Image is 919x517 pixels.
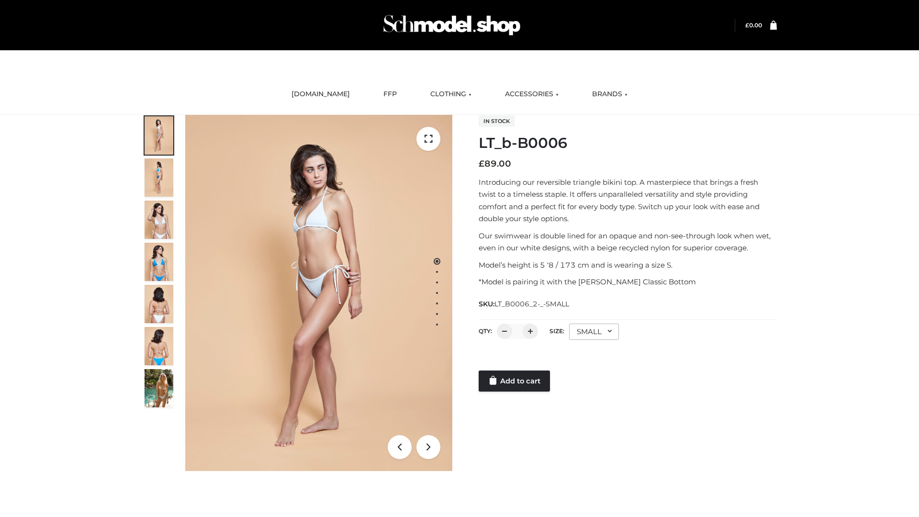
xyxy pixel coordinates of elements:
[145,116,173,155] img: ArielClassicBikiniTop_CloudNine_AzureSky_OW114ECO_1-scaled.jpg
[145,285,173,323] img: ArielClassicBikiniTop_CloudNine_AzureSky_OW114ECO_7-scaled.jpg
[479,115,515,127] span: In stock
[549,327,564,335] label: Size:
[494,300,569,308] span: LT_B0006_2-_-SMALL
[745,22,762,29] a: £0.00
[479,230,777,254] p: Our swimwear is double lined for an opaque and non-see-through look when wet, even in our white d...
[569,324,619,340] div: SMALL
[479,298,570,310] span: SKU:
[380,6,524,44] img: Schmodel Admin 964
[479,158,484,169] span: £
[145,369,173,407] img: Arieltop_CloudNine_AzureSky2.jpg
[479,158,511,169] bdi: 89.00
[423,84,479,105] a: CLOTHING
[284,84,357,105] a: [DOMAIN_NAME]
[479,176,777,225] p: Introducing our reversible triangle bikini top. A masterpiece that brings a fresh twist to a time...
[376,84,404,105] a: FFP
[185,115,452,471] img: ArielClassicBikiniTop_CloudNine_AzureSky_OW114ECO_1
[498,84,566,105] a: ACCESSORIES
[479,135,777,152] h1: LT_b-B0006
[585,84,635,105] a: BRANDS
[745,22,762,29] bdi: 0.00
[145,327,173,365] img: ArielClassicBikiniTop_CloudNine_AzureSky_OW114ECO_8-scaled.jpg
[145,243,173,281] img: ArielClassicBikiniTop_CloudNine_AzureSky_OW114ECO_4-scaled.jpg
[745,22,749,29] span: £
[145,158,173,197] img: ArielClassicBikiniTop_CloudNine_AzureSky_OW114ECO_2-scaled.jpg
[479,276,777,288] p: *Model is pairing it with the [PERSON_NAME] Classic Bottom
[479,259,777,271] p: Model’s height is 5 ‘8 / 173 cm and is wearing a size S.
[145,201,173,239] img: ArielClassicBikiniTop_CloudNine_AzureSky_OW114ECO_3-scaled.jpg
[479,327,492,335] label: QTY:
[479,371,550,392] a: Add to cart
